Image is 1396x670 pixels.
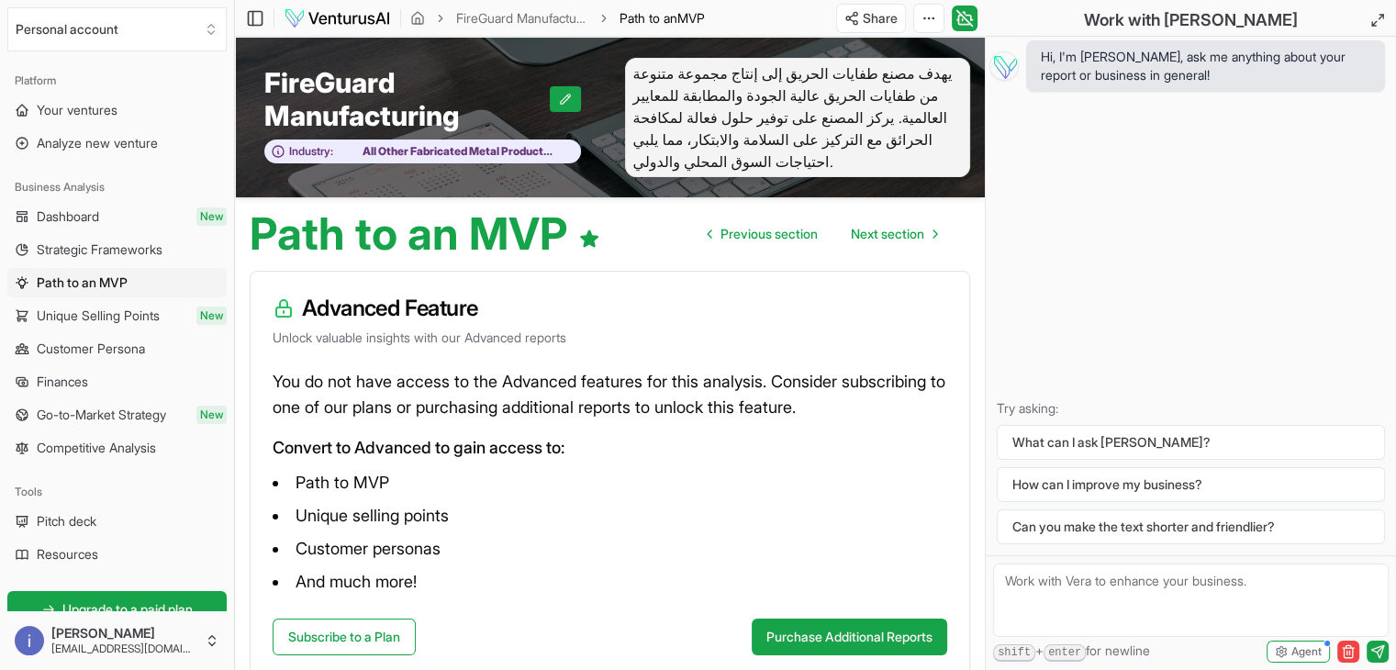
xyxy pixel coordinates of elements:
h3: Advanced Feature [273,294,947,323]
span: Analyze new venture [37,134,158,152]
img: Vera [989,51,1019,81]
div: Tools [7,477,227,507]
p: Try asking: [997,399,1385,418]
a: Resources [7,540,227,569]
p: Unlock valuable insights with our Advanced reports [273,329,947,347]
button: [PERSON_NAME][EMAIL_ADDRESS][DOMAIN_NAME] [7,619,227,663]
a: Competitive Analysis [7,433,227,463]
button: Agent [1267,641,1330,663]
button: Can you make the text shorter and friendlier? [997,509,1385,544]
span: Finances [37,373,88,391]
span: Customer Persona [37,340,145,358]
span: Industry: [289,144,333,159]
span: [PERSON_NAME] [51,625,197,642]
button: How can I improve my business? [997,467,1385,502]
a: Pitch deck [7,507,227,536]
a: Unique Selling PointsNew [7,301,227,330]
span: Path to an MVP [37,274,128,292]
span: New [196,307,227,325]
button: Industry:All Other Fabricated Metal Product Manufacturing [264,140,581,164]
a: DashboardNew [7,202,227,231]
li: Path to MVP [273,468,947,497]
a: Customer Persona [7,334,227,363]
a: Go to next page [836,216,952,252]
a: Upgrade to a paid plan [7,591,227,628]
h1: Path to an MVP [250,212,600,256]
a: Your ventures [7,95,227,125]
nav: pagination [693,216,952,252]
li: Customer personas [273,534,947,564]
span: Path to anMVP [620,9,705,28]
a: Path to an MVP [7,268,227,297]
span: Strategic Frameworks [37,240,162,259]
span: Next section [851,225,924,243]
span: Path to an [620,10,677,26]
span: + for newline [993,642,1150,662]
span: All Other Fabricated Metal Product Manufacturing [333,144,571,159]
span: Competitive Analysis [37,439,156,457]
p: You do not have access to the Advanced features for this analysis. Consider subscribing to one of... [273,369,947,420]
li: And much more! [273,567,947,597]
span: يهدف مصنع طفايات الحريق إلى إنتاج مجموعة متنوعة من طفايات الحريق عالية الجودة والمطابقة للمعايير ... [625,58,971,177]
span: Pitch deck [37,512,96,530]
span: New [196,406,227,424]
a: Subscribe to a Plan [273,619,416,655]
img: ACg8ocL-rvPNncw5dvl5PYiiXuMGPWOAcLr0MVq-_yR5jPkWDNR-HQ=s96-c [15,626,44,655]
p: Convert to Advanced to gain access to: [273,435,947,461]
button: What can I ask [PERSON_NAME]? [997,425,1385,460]
a: Strategic Frameworks [7,235,227,264]
a: Analyze new venture [7,128,227,158]
a: Finances [7,367,227,396]
span: New [196,207,227,226]
span: Unique Selling Points [37,307,160,325]
span: Resources [37,545,98,564]
kbd: enter [1044,644,1086,662]
a: FireGuard Manufacturing [456,9,588,28]
button: Purchase Additional Reports [752,619,947,655]
img: logo [284,7,391,29]
span: Go-to-Market Strategy [37,406,166,424]
span: Previous section [720,225,818,243]
span: Hi, I'm [PERSON_NAME], ask me anything about your report or business in general! [1041,48,1370,84]
button: Share [836,4,906,33]
span: Upgrade to a paid plan [62,600,193,619]
nav: breadcrumb [410,9,705,28]
div: Business Analysis [7,173,227,202]
h2: Work with [PERSON_NAME] [1084,7,1298,33]
button: Select an organization [7,7,227,51]
span: Share [863,9,898,28]
span: Dashboard [37,207,99,226]
span: FireGuard Manufacturing [264,66,550,132]
a: Go to previous page [693,216,832,252]
div: Platform [7,66,227,95]
span: [EMAIL_ADDRESS][DOMAIN_NAME] [51,642,197,656]
span: Your ventures [37,101,117,119]
kbd: shift [993,644,1035,662]
a: Go-to-Market StrategyNew [7,400,227,430]
span: Agent [1291,644,1322,659]
li: Unique selling points [273,501,947,530]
